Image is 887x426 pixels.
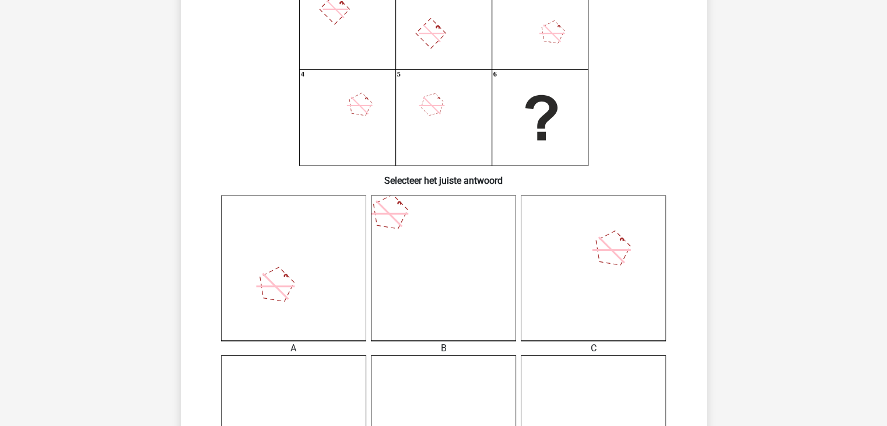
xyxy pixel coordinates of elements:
text: 4 [300,71,304,79]
text: 6 [493,71,496,79]
h6: Selecteer het juiste antwoord [199,166,688,186]
div: A [212,341,375,355]
div: C [512,341,675,355]
text: 5 [397,71,400,79]
div: B [362,341,525,355]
